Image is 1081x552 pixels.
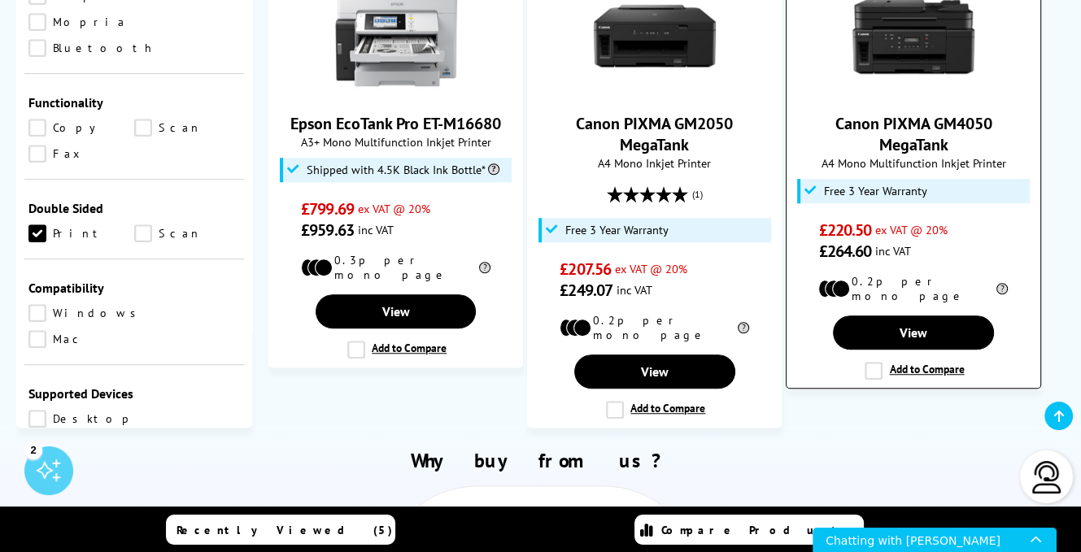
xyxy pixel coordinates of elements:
span: inc VAT [617,282,652,298]
a: Scan [134,119,240,137]
span: A3+ Mono Multifunction Inkjet Printer [277,134,514,150]
label: Add to Compare [347,341,447,359]
span: £799.69 [301,198,354,219]
span: Free 3 Year Warranty [565,224,669,237]
span: A4 Mono Inkjet Printer [536,155,773,171]
a: Desktop PC [28,410,136,428]
span: A4 Mono Multifunction Inkjet Printer [795,155,1031,171]
div: Double Sided [28,200,240,216]
span: Recently Viewed (5) [177,523,393,537]
div: Functionality [28,94,240,111]
div: Supported Devices [28,385,240,402]
a: View [574,354,735,389]
li: 0.2p per mono page [560,313,749,342]
span: £220.50 [818,219,871,241]
a: Windows [28,304,145,322]
h2: Why buy from us? [33,448,1048,473]
a: Mac [28,330,134,348]
a: Print [28,224,134,242]
span: ex VAT @ 20% [875,222,948,237]
div: Compatibility [28,280,240,296]
a: View [316,294,477,328]
span: Free 3 Year Warranty [824,185,927,198]
a: Recently Viewed (5) [166,515,395,545]
img: user-headset-light.svg [1031,461,1063,493]
span: Compare Products [661,523,858,537]
span: ex VAT @ 20% [358,201,430,216]
span: Shipped with 4.5K Black Ink Bottle* [307,163,499,176]
label: Add to Compare [865,362,964,380]
span: £249.07 [560,280,612,301]
span: inc VAT [358,222,394,237]
a: Canon PIXMA GM4050 MegaTank [835,113,992,155]
iframe: Chat icon for chat window [813,528,1057,552]
a: Epson EcoTank Pro ET-M16680 [290,113,501,134]
span: £959.63 [301,219,354,241]
span: (1) [692,179,703,210]
a: Mopria [28,13,134,31]
a: Canon PIXMA GM2050 MegaTank [576,113,733,155]
a: Fax [28,145,134,163]
span: ex VAT @ 20% [615,261,687,276]
span: £264.60 [818,241,871,262]
span: £207.56 [560,259,611,280]
div: 2 [24,441,42,459]
a: Bluetooth [28,39,155,57]
span: inc VAT [875,243,911,259]
a: Epson EcoTank Pro ET-M16680 [335,84,457,100]
a: Canon PIXMA GM4050 MegaTank [852,84,974,100]
label: Add to Compare [606,401,705,419]
a: Copy [28,119,134,137]
li: 0.3p per mono page [301,253,490,282]
a: Compare Products [634,515,864,545]
a: Canon PIXMA GM2050 MegaTank [594,84,716,100]
a: Scan [134,224,240,242]
a: View [833,315,994,350]
li: 0.2p per mono page [818,274,1008,303]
